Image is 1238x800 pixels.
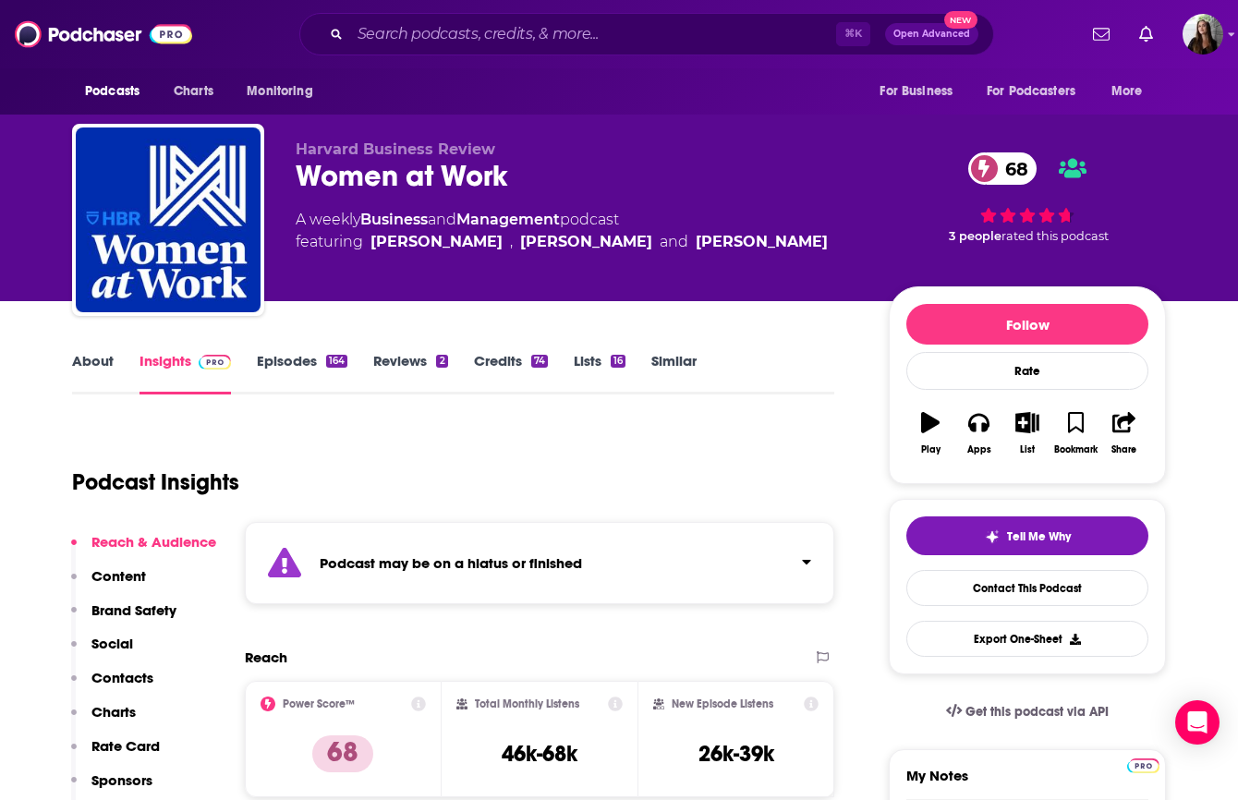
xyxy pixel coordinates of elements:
div: A weekly podcast [296,209,828,253]
button: Charts [71,703,136,737]
button: Apps [954,400,1002,467]
button: Content [71,567,146,601]
h1: Podcast Insights [72,468,239,496]
button: open menu [234,74,336,109]
a: InsightsPodchaser Pro [140,352,231,394]
a: Similar [651,352,697,394]
button: Contacts [71,669,153,703]
span: , [510,231,513,253]
div: Apps [967,444,991,455]
button: Bookmark [1051,400,1099,467]
div: Open Intercom Messenger [1175,700,1220,745]
a: Reviews2 [373,352,447,394]
p: Content [91,567,146,585]
h2: New Episode Listens [672,697,773,710]
a: Show notifications dropdown [1132,18,1160,50]
span: More [1111,79,1143,104]
div: List [1020,444,1035,455]
span: 68 [987,152,1038,185]
img: Podchaser Pro [199,355,231,370]
button: Brand Safety [71,601,176,636]
a: Emily Caulfield [696,231,828,253]
span: Open Advanced [893,30,970,39]
span: ⌘ K [836,22,870,46]
button: tell me why sparkleTell Me Why [906,516,1148,555]
a: 68 [968,152,1038,185]
a: Management [456,211,560,228]
h2: Power Score™ [283,697,355,710]
button: Share [1100,400,1148,467]
img: User Profile [1183,14,1223,55]
button: Show profile menu [1183,14,1223,55]
div: Share [1111,444,1136,455]
button: open menu [867,74,976,109]
h2: Reach [245,648,287,666]
button: Open AdvancedNew [885,23,978,45]
button: Rate Card [71,737,160,771]
p: Charts [91,703,136,721]
span: Monitoring [247,79,312,104]
strong: Podcast may be on a hiatus or finished [320,554,582,572]
div: Bookmark [1054,444,1098,455]
span: Charts [174,79,213,104]
span: For Podcasters [987,79,1075,104]
div: Rate [906,352,1148,390]
div: 16 [611,355,625,368]
h3: 46k-68k [502,740,577,768]
span: Get this podcast via API [965,704,1109,720]
div: 68 3 peoplerated this podcast [889,140,1166,255]
p: Reach & Audience [91,533,216,551]
p: Sponsors [91,771,152,789]
span: Harvard Business Review [296,140,495,158]
section: Click to expand status details [245,522,834,604]
button: List [1003,400,1051,467]
button: Reach & Audience [71,533,216,567]
p: Rate Card [91,737,160,755]
a: Show notifications dropdown [1086,18,1117,50]
button: open menu [1098,74,1166,109]
a: Pro website [1127,756,1159,773]
a: Amy Gallo [370,231,503,253]
a: Amy Bernstein [520,231,652,253]
button: Follow [906,304,1148,345]
p: Brand Safety [91,601,176,619]
p: Social [91,635,133,652]
img: tell me why sparkle [985,529,1000,544]
a: About [72,352,114,394]
button: Export One-Sheet [906,621,1148,657]
div: Play [921,444,941,455]
a: Lists16 [574,352,625,394]
img: Podchaser - Follow, Share and Rate Podcasts [15,17,192,52]
button: Social [71,635,133,669]
a: Charts [162,74,225,109]
div: Search podcasts, credits, & more... [299,13,994,55]
span: Tell Me Why [1007,529,1071,544]
button: Play [906,400,954,467]
a: Get this podcast via API [931,689,1123,734]
p: Contacts [91,669,153,686]
span: rated this podcast [1001,229,1109,243]
a: Credits74 [474,352,548,394]
img: Podchaser Pro [1127,758,1159,773]
input: Search podcasts, credits, & more... [350,19,836,49]
div: 74 [531,355,548,368]
p: 68 [312,735,373,772]
div: 2 [436,355,447,368]
a: Contact This Podcast [906,570,1148,606]
button: open menu [975,74,1102,109]
span: New [944,11,977,29]
button: open menu [72,74,164,109]
label: My Notes [906,767,1148,799]
span: 3 people [949,229,1001,243]
span: and [428,211,456,228]
img: Women at Work [76,127,261,312]
h3: 26k-39k [698,740,774,768]
span: Podcasts [85,79,140,104]
a: Business [360,211,428,228]
a: Episodes164 [257,352,347,394]
span: featuring [296,231,828,253]
div: 164 [326,355,347,368]
h2: Total Monthly Listens [475,697,579,710]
